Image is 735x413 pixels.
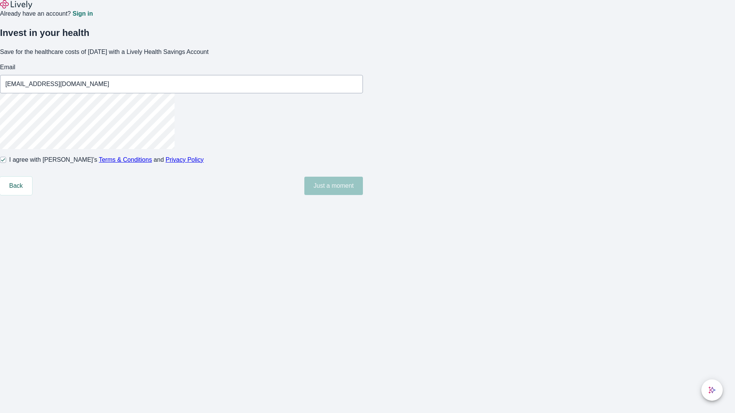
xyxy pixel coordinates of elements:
[708,386,716,394] svg: Lively AI Assistant
[166,156,204,163] a: Privacy Policy
[9,155,204,164] span: I agree with [PERSON_NAME]’s and
[701,379,723,401] button: chat
[99,156,152,163] a: Terms & Conditions
[72,11,93,17] a: Sign in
